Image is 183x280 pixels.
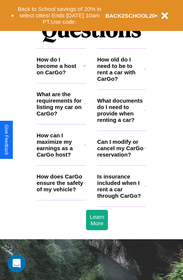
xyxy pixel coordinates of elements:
button: Back to School savings of 20% in select cities! Ends [DATE] 10am PT.Use code: [14,4,105,27]
h3: How do I become a host on CarGo? [37,56,83,75]
h3: How does CarGo ensure the safety of my vehicle? [37,173,84,192]
h3: Is insurance included when I rent a car through CarGo? [97,173,145,199]
h3: Can I modify or cancel my CarGo reservation? [97,138,144,158]
h3: How can I maximize my earnings as a CarGo host? [37,132,84,158]
div: Give Feedback [4,125,9,155]
iframe: Intercom live chat [8,254,26,272]
h3: How old do I need to be to rent a car with CarGo? [97,56,145,82]
h3: What documents do I need to provide when renting a car? [97,97,145,123]
b: BACK2SCHOOL20 [105,12,155,19]
h3: What are the requirements for listing my car on CarGo? [37,91,84,117]
button: Learn More [86,210,108,230]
